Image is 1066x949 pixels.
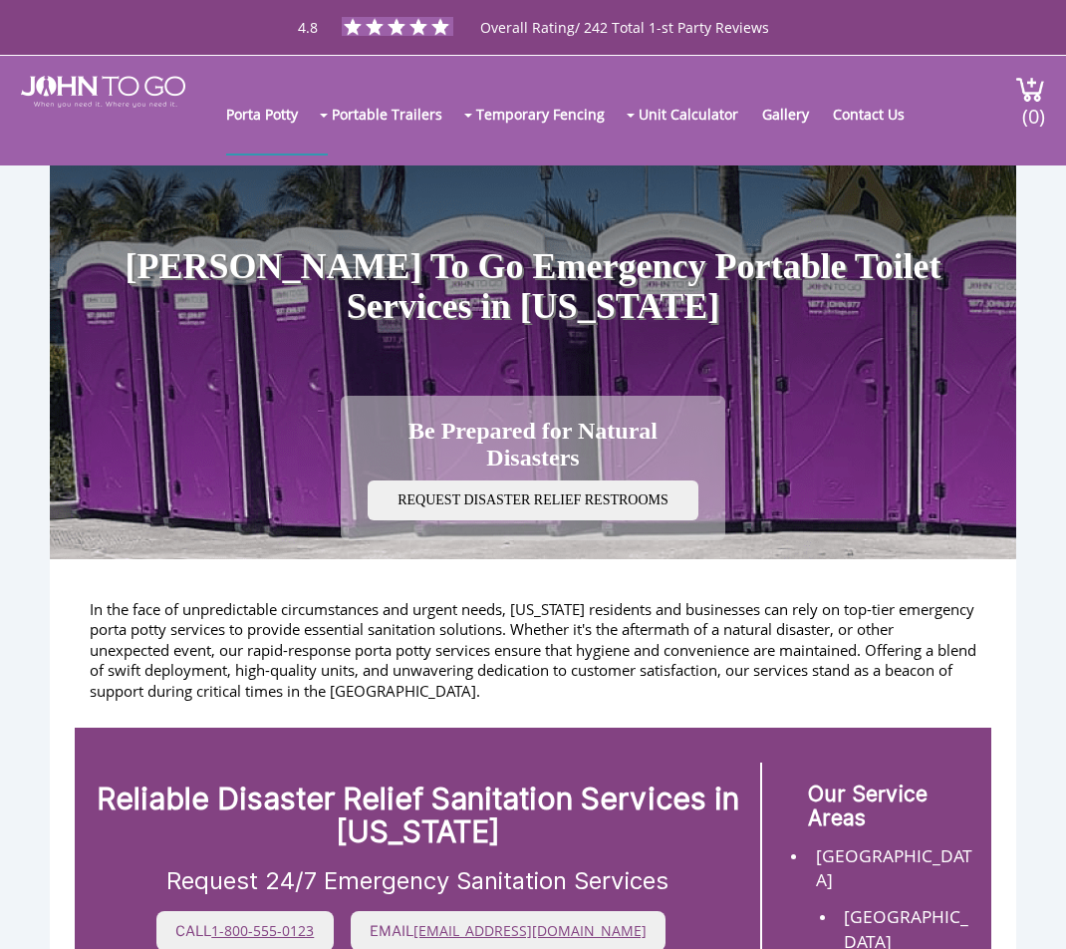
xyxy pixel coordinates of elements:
a: Portable Trailers [332,74,462,154]
button: Request Disaster Relief Restrooms [368,480,698,520]
a: Contact Us [833,74,925,154]
a: Unit Calculator [639,74,758,154]
h2: Reliable Disaster Relief Sanitation Services in [US_STATE] [90,783,745,848]
a: Request Disaster Relief Restrooms [368,489,698,508]
h3: Request 24/7 Emergency Sanitation Services [90,868,745,894]
span: (0) [1021,87,1045,130]
img: JOHN to go [21,76,185,108]
h2: Be Prepared for Natural Disasters [361,418,704,471]
a: 1-800-555-0123 [211,921,314,940]
h2: Our Service Areas [808,783,976,828]
a: Porta Potty [226,74,318,154]
span: 4.8 [298,18,318,37]
span: Overall Rating/ 242 Total 1-st Party Reviews [480,18,769,77]
a: [GEOGRAPHIC_DATA] [816,826,972,892]
a: Gallery [762,74,829,154]
img: cart a [1015,76,1045,103]
h1: [PERSON_NAME] To Go Emergency Portable Toilet Services in [US_STATE] [65,186,1001,326]
p: In the face of unpredictable circumstances and urgent needs, [US_STATE] residents and businesses ... [90,599,976,701]
a: Temporary Fencing [476,74,625,154]
a: [EMAIL_ADDRESS][DOMAIN_NAME] [413,921,647,940]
